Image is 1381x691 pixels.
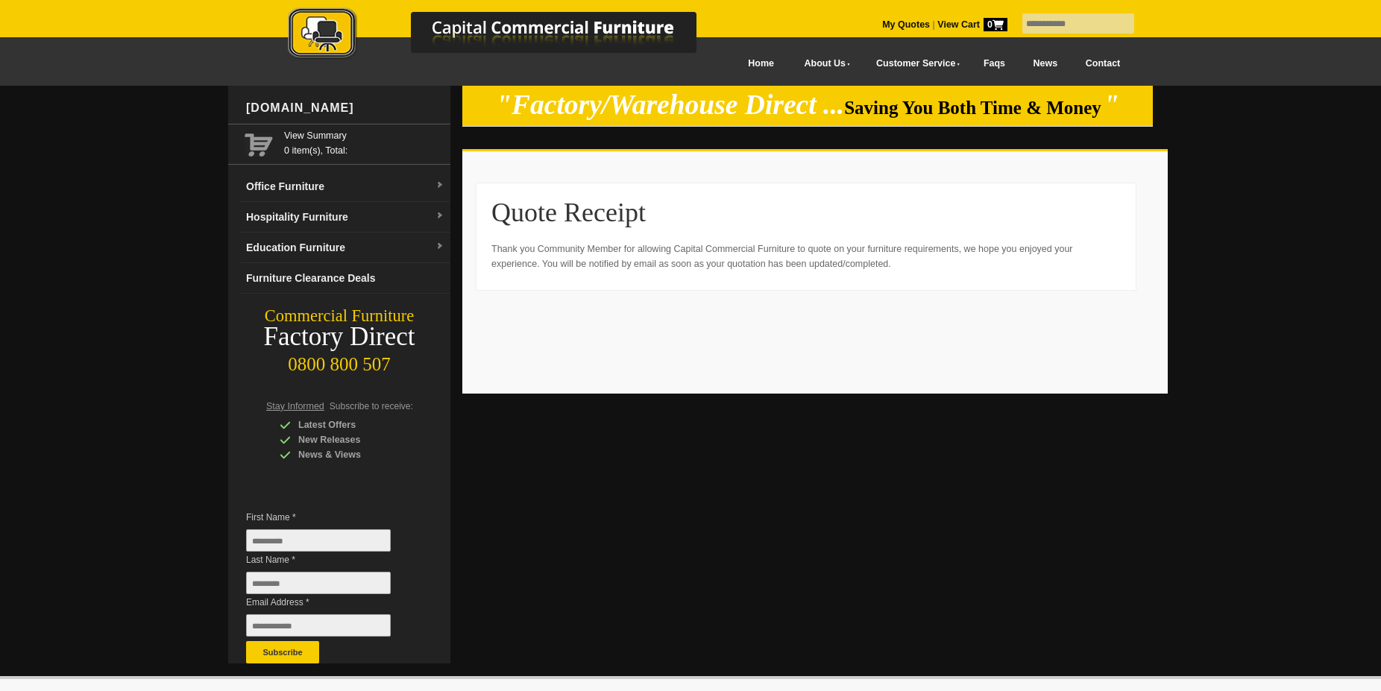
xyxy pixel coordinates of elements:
[246,529,391,552] input: First Name *
[491,242,1121,271] p: Thank you Community Member for allowing Capital Commercial Furniture to quote on your furniture r...
[247,7,769,66] a: Capital Commercial Furniture Logo
[1104,89,1119,120] em: "
[247,7,769,62] img: Capital Commercial Furniture Logo
[280,417,421,432] div: Latest Offers
[496,89,844,120] em: "Factory/Warehouse Direct ...
[935,19,1007,30] a: View Cart0
[937,19,1007,30] strong: View Cart
[969,47,1019,81] a: Faqs
[246,595,413,610] span: Email Address *
[280,447,421,462] div: News & Views
[435,181,444,190] img: dropdown
[228,306,450,326] div: Commercial Furniture
[246,641,319,663] button: Subscribe
[266,401,324,411] span: Stay Informed
[882,19,930,30] a: My Quotes
[860,47,969,81] a: Customer Service
[788,47,860,81] a: About Us
[280,432,421,447] div: New Releases
[246,614,391,637] input: Email Address *
[246,552,413,567] span: Last Name *
[240,233,450,263] a: Education Furnituredropdown
[984,18,1007,31] span: 0
[284,128,444,156] span: 0 item(s), Total:
[1019,47,1072,81] a: News
[240,263,450,294] a: Furniture Clearance Deals
[228,326,450,347] div: Factory Direct
[1072,47,1134,81] a: Contact
[491,198,1121,227] h1: Quote Receipt
[240,86,450,130] div: [DOMAIN_NAME]
[844,98,1101,118] span: Saving You Both Time & Money
[240,202,450,233] a: Hospitality Furnituredropdown
[240,171,450,202] a: Office Furnituredropdown
[246,510,413,525] span: First Name *
[246,572,391,594] input: Last Name *
[435,242,444,251] img: dropdown
[284,128,444,143] a: View Summary
[330,401,413,411] span: Subscribe to receive:
[435,212,444,221] img: dropdown
[228,347,450,375] div: 0800 800 507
